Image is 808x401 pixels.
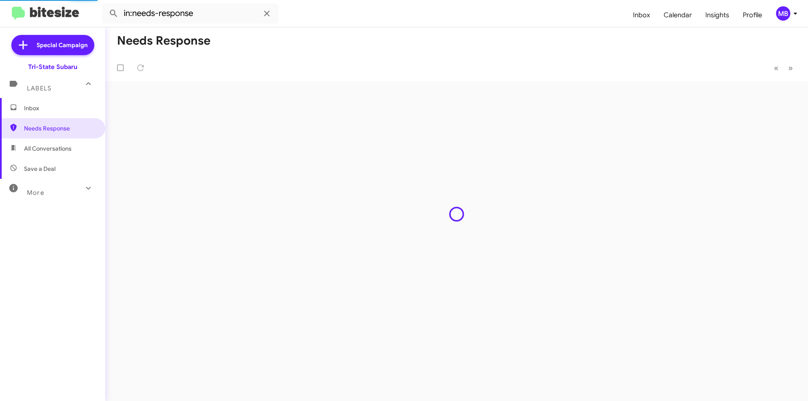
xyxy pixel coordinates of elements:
span: All Conversations [24,144,72,153]
a: Insights [699,3,736,27]
span: » [788,63,793,73]
span: Labels [27,85,51,92]
h1: Needs Response [117,34,210,48]
span: Save a Deal [24,165,56,173]
span: More [27,189,44,197]
button: MB [769,6,799,21]
button: Previous [769,59,784,77]
a: Calendar [657,3,699,27]
a: Special Campaign [11,35,94,55]
nav: Page navigation example [769,59,798,77]
span: « [774,63,779,73]
input: Search [102,3,279,24]
span: Inbox [24,104,96,112]
div: Tri-State Subaru [28,63,77,71]
div: MB [776,6,790,21]
a: Inbox [626,3,657,27]
button: Next [783,59,798,77]
span: Needs Response [24,124,96,133]
span: Special Campaign [37,41,88,49]
a: Profile [736,3,769,27]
